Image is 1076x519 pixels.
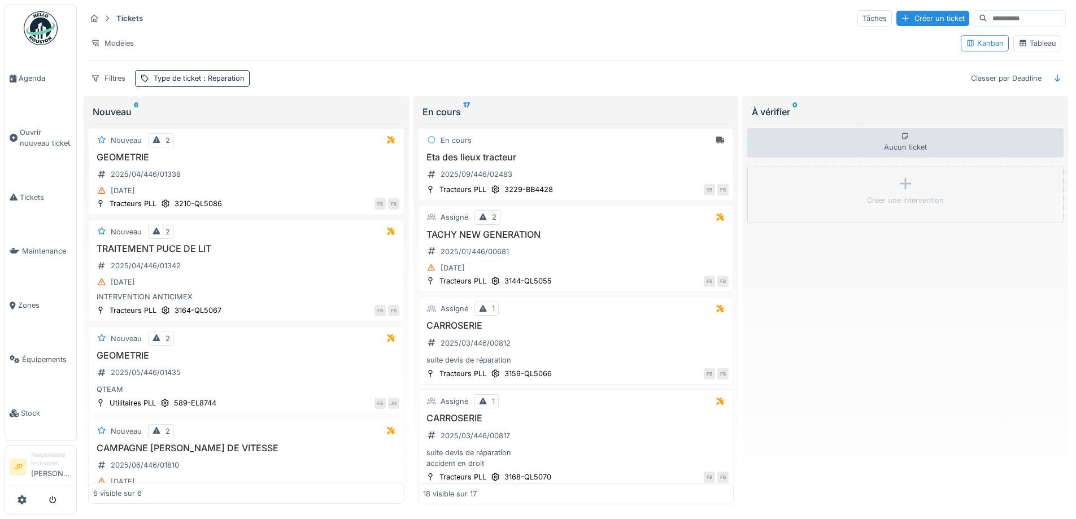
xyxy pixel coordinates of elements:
div: [DATE] [111,476,135,487]
li: JP [10,459,27,476]
sup: 6 [134,105,138,119]
div: 2 [165,426,170,437]
div: Tracteurs PLL [439,184,486,195]
div: FB [717,276,729,287]
div: [DATE] [111,277,135,287]
div: Kanban [966,38,1004,49]
div: [DATE] [441,263,465,273]
span: Équipements [22,354,72,365]
div: suite devis de réparation accident en droit [423,447,729,469]
a: Ouvrir nouveau ticket [5,106,76,171]
a: Zones [5,278,76,333]
div: 1 [492,303,495,314]
a: Agenda [5,51,76,106]
div: Modèles [86,35,139,51]
div: 2025/04/446/01338 [111,169,181,180]
div: FB [717,184,729,195]
h3: GEOMETRIE [93,350,399,361]
div: Filtres [86,70,130,86]
h3: GEOMETRIE [93,152,399,163]
div: En cours [441,135,472,146]
a: Maintenance [5,224,76,278]
span: Tickets [20,192,72,203]
a: Tickets [5,171,76,225]
div: 1 [492,396,495,407]
div: À vérifier [752,105,1059,119]
div: 2025/04/446/01342 [111,260,181,271]
div: 18 visible sur 17 [423,488,477,499]
div: JH [388,398,399,409]
div: Tracteurs PLL [110,198,156,209]
div: FB [717,472,729,483]
div: FB [704,368,715,380]
div: 3144-QL5055 [504,276,552,286]
div: Nouveau [111,135,142,146]
div: Tracteurs PLL [110,305,156,316]
div: 2025/06/446/01810 [111,460,179,470]
div: FB [388,198,399,210]
div: 3164-QL5067 [175,305,221,316]
div: Créer un ticket [896,11,969,26]
div: Nouveau [93,105,400,119]
div: Créer une intervention [867,195,944,206]
div: 2025/03/446/00812 [441,338,511,348]
span: Stock [21,408,72,418]
h3: CAMPAGNE [PERSON_NAME] DE VITESSE [93,443,399,453]
div: 6 visible sur 6 [93,488,142,499]
h3: Eta des lieux tracteur [423,152,729,163]
sup: 0 [792,105,798,119]
div: 2 [165,135,170,146]
div: FB [717,368,729,380]
div: FB [704,276,715,287]
h3: TACHY NEW GENERATION [423,229,729,240]
div: Assigné [441,303,468,314]
div: Assigné [441,396,468,407]
div: Tracteurs PLL [439,368,486,379]
div: FB [374,198,386,210]
li: [PERSON_NAME] [31,451,72,483]
div: Classer par Deadline [966,70,1047,86]
span: Ouvrir nouveau ticket [20,127,72,149]
div: 2025/09/446/02483 [441,169,512,180]
div: Assigné [441,212,468,223]
div: INTERVENTION ANTICIMEX [93,291,399,302]
span: Agenda [19,73,72,84]
div: Nouveau [111,333,142,344]
div: Tracteurs PLL [439,472,486,482]
div: 3229-BB4428 [504,184,553,195]
span: Maintenance [22,246,72,256]
div: SB [704,184,715,195]
div: 3159-QL5066 [504,368,552,379]
div: 3210-QL5086 [175,198,222,209]
a: Stock [5,386,76,441]
div: 2 [165,226,170,237]
div: 3168-QL5070 [504,472,551,482]
div: FB [374,305,386,316]
div: QTEAM [93,384,399,395]
div: Aucun ticket [747,128,1064,158]
h3: CARROSERIE [423,320,729,331]
div: 589-EL8744 [174,398,216,408]
div: En cours [422,105,730,119]
strong: Tickets [112,13,147,24]
div: Type de ticket [154,73,245,84]
div: FB [388,305,399,316]
div: 2025/01/446/00681 [441,246,509,257]
img: Badge_color-CXgf-gQk.svg [24,11,58,45]
span: : Réparation [201,74,245,82]
div: Tâches [857,10,892,27]
div: 2025/03/446/00817 [441,430,510,441]
a: Équipements [5,333,76,387]
h3: TRAITEMENT PUCE DE LIT [93,243,399,254]
span: Zones [18,300,72,311]
div: [DATE] [111,185,135,196]
div: 2 [492,212,496,223]
a: JP Responsable technicien[PERSON_NAME] [10,451,72,486]
div: Responsable technicien [31,451,72,468]
div: suite devis de réparation [423,355,729,365]
div: 2025/05/446/01435 [111,367,181,378]
div: Tracteurs PLL [439,276,486,286]
div: Nouveau [111,226,142,237]
div: Tableau [1018,38,1056,49]
div: Utilitaires PLL [110,398,156,408]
